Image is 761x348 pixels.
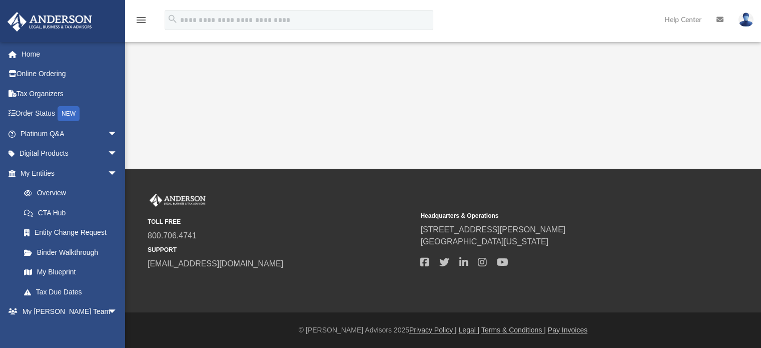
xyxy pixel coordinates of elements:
a: Tax Organizers [7,84,133,104]
img: Anderson Advisors Platinum Portal [5,12,95,32]
a: Entity Change Request [14,223,133,243]
a: Pay Invoices [548,326,587,334]
div: © [PERSON_NAME] Advisors 2025 [125,325,761,335]
div: NEW [58,106,80,121]
img: User Pic [738,13,753,27]
a: Legal | [459,326,480,334]
a: [GEOGRAPHIC_DATA][US_STATE] [420,237,548,246]
a: My Entitiesarrow_drop_down [7,163,133,183]
small: Headquarters & Operations [420,211,686,220]
a: Online Ordering [7,64,133,84]
span: arrow_drop_down [108,163,128,184]
span: arrow_drop_down [108,144,128,164]
i: search [167,14,178,25]
a: [STREET_ADDRESS][PERSON_NAME] [420,225,565,234]
a: Digital Productsarrow_drop_down [7,144,133,164]
a: Overview [14,183,133,203]
img: Anderson Advisors Platinum Portal [148,194,208,207]
span: arrow_drop_down [108,302,128,322]
a: menu [135,19,147,26]
a: Terms & Conditions | [481,326,546,334]
a: My Blueprint [14,262,128,282]
a: [EMAIL_ADDRESS][DOMAIN_NAME] [148,259,283,268]
a: Home [7,44,133,64]
span: arrow_drop_down [108,124,128,144]
small: TOLL FREE [148,217,413,226]
a: 800.706.4741 [148,231,197,240]
a: Binder Walkthrough [14,242,133,262]
i: menu [135,14,147,26]
a: Privacy Policy | [409,326,457,334]
a: Platinum Q&Aarrow_drop_down [7,124,133,144]
a: CTA Hub [14,203,133,223]
a: Order StatusNEW [7,104,133,124]
a: My [PERSON_NAME] Teamarrow_drop_down [7,302,128,322]
small: SUPPORT [148,245,413,254]
a: Tax Due Dates [14,282,133,302]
